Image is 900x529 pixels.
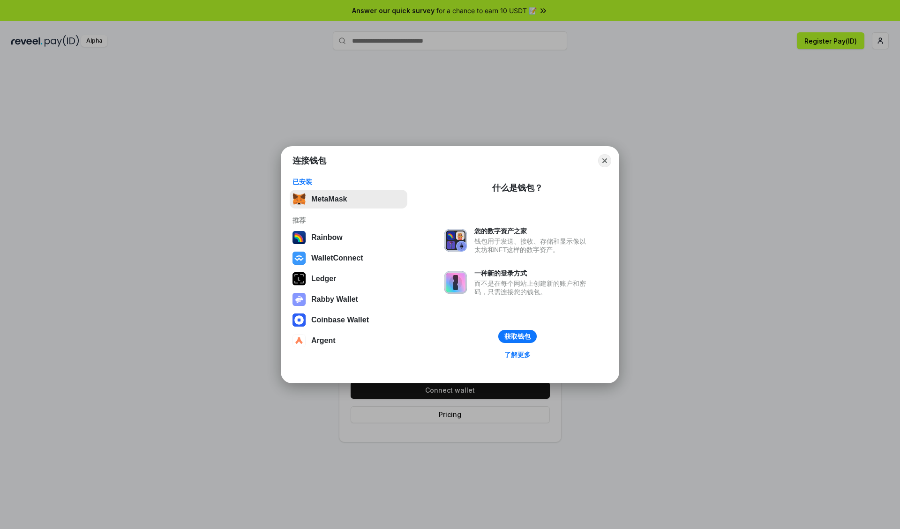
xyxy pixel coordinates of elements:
[292,313,306,327] img: svg+xml,%3Csvg%20width%3D%2228%22%20height%3D%2228%22%20viewBox%3D%220%200%2028%2028%22%20fill%3D...
[292,193,306,206] img: svg+xml,%3Csvg%20fill%3D%22none%22%20height%3D%2233%22%20viewBox%3D%220%200%2035%2033%22%20width%...
[292,216,405,224] div: 推荐
[598,154,611,167] button: Close
[292,178,405,186] div: 已安装
[290,311,407,329] button: Coinbase Wallet
[292,334,306,347] img: svg+xml,%3Csvg%20width%3D%2228%22%20height%3D%2228%22%20viewBox%3D%220%200%2028%2028%22%20fill%3D...
[492,182,543,194] div: 什么是钱包？
[444,271,467,294] img: svg+xml,%3Csvg%20xmlns%3D%22http%3A%2F%2Fwww.w3.org%2F2000%2Fsvg%22%20fill%3D%22none%22%20viewBox...
[292,272,306,285] img: svg+xml,%3Csvg%20xmlns%3D%22http%3A%2F%2Fwww.w3.org%2F2000%2Fsvg%22%20width%3D%2228%22%20height%3...
[311,295,358,304] div: Rabby Wallet
[474,269,591,277] div: 一种新的登录方式
[290,331,407,350] button: Argent
[311,275,336,283] div: Ledger
[292,231,306,244] img: svg+xml,%3Csvg%20width%3D%22120%22%20height%3D%22120%22%20viewBox%3D%220%200%20120%20120%22%20fil...
[311,233,343,242] div: Rainbow
[292,293,306,306] img: svg+xml,%3Csvg%20xmlns%3D%22http%3A%2F%2Fwww.w3.org%2F2000%2Fsvg%22%20fill%3D%22none%22%20viewBox...
[498,330,537,343] button: 获取钱包
[290,249,407,268] button: WalletConnect
[504,350,531,359] div: 了解更多
[290,269,407,288] button: Ledger
[311,195,347,203] div: MetaMask
[290,190,407,209] button: MetaMask
[290,228,407,247] button: Rainbow
[311,336,336,345] div: Argent
[292,252,306,265] img: svg+xml,%3Csvg%20width%3D%2228%22%20height%3D%2228%22%20viewBox%3D%220%200%2028%2028%22%20fill%3D...
[311,254,363,262] div: WalletConnect
[474,279,591,296] div: 而不是在每个网站上创建新的账户和密码，只需连接您的钱包。
[290,290,407,309] button: Rabby Wallet
[444,229,467,252] img: svg+xml,%3Csvg%20xmlns%3D%22http%3A%2F%2Fwww.w3.org%2F2000%2Fsvg%22%20fill%3D%22none%22%20viewBox...
[499,349,536,361] a: 了解更多
[311,316,369,324] div: Coinbase Wallet
[292,155,326,166] h1: 连接钱包
[504,332,531,341] div: 获取钱包
[474,237,591,254] div: 钱包用于发送、接收、存储和显示像以太坊和NFT这样的数字资产。
[474,227,591,235] div: 您的数字资产之家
